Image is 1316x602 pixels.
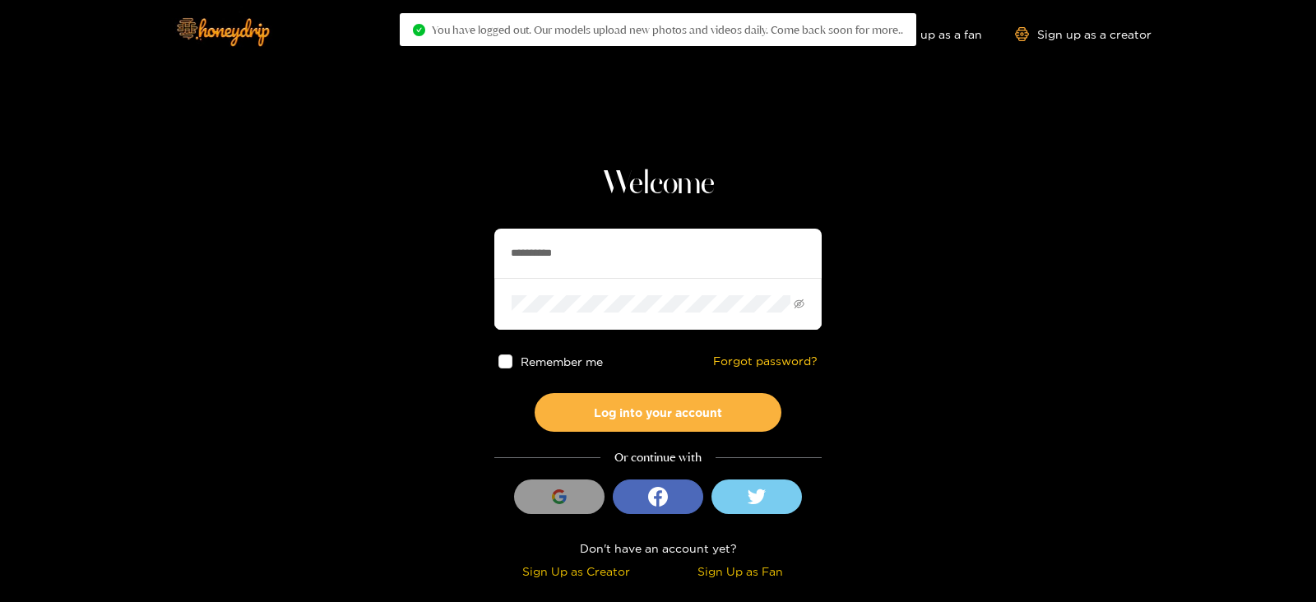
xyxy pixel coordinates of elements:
[794,299,804,309] span: eye-invisible
[413,24,425,36] span: check-circle
[494,164,822,204] h1: Welcome
[1015,27,1151,41] a: Sign up as a creator
[432,23,903,36] span: You have logged out. Our models upload new photos and videos daily. Come back soon for more..
[869,27,982,41] a: Sign up as a fan
[713,354,818,368] a: Forgot password?
[662,562,818,581] div: Sign Up as Fan
[494,539,822,558] div: Don't have an account yet?
[498,562,654,581] div: Sign Up as Creator
[521,355,603,368] span: Remember me
[535,393,781,432] button: Log into your account
[494,448,822,467] div: Or continue with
